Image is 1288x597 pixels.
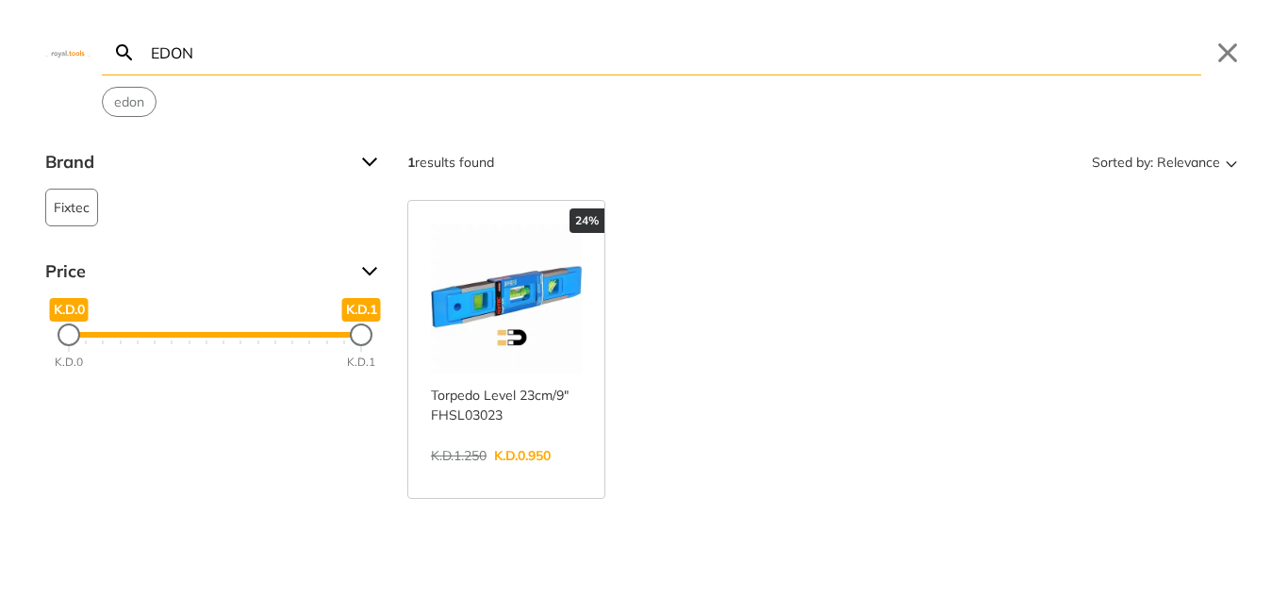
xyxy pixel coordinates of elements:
[45,189,98,226] button: Fixtec
[350,323,372,346] div: Maximum Price
[407,154,415,171] strong: 1
[58,323,80,346] div: Minimum Price
[407,147,494,177] div: results found
[45,48,91,57] img: Close
[1220,151,1243,174] svg: Sort
[347,354,375,371] div: K.D.1
[1157,147,1220,177] span: Relevance
[103,88,156,116] button: Select suggestion: edon
[113,41,136,64] svg: Search
[45,147,347,177] span: Brand
[55,354,83,371] div: K.D.0
[54,190,90,225] span: Fixtec
[1213,38,1243,68] button: Close
[102,87,157,117] div: Suggestion: edon
[45,257,347,287] span: Price
[147,30,1201,75] input: Search…
[1088,147,1243,177] button: Sorted by:Relevance Sort
[114,92,144,112] span: edon
[570,208,604,233] div: 24%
